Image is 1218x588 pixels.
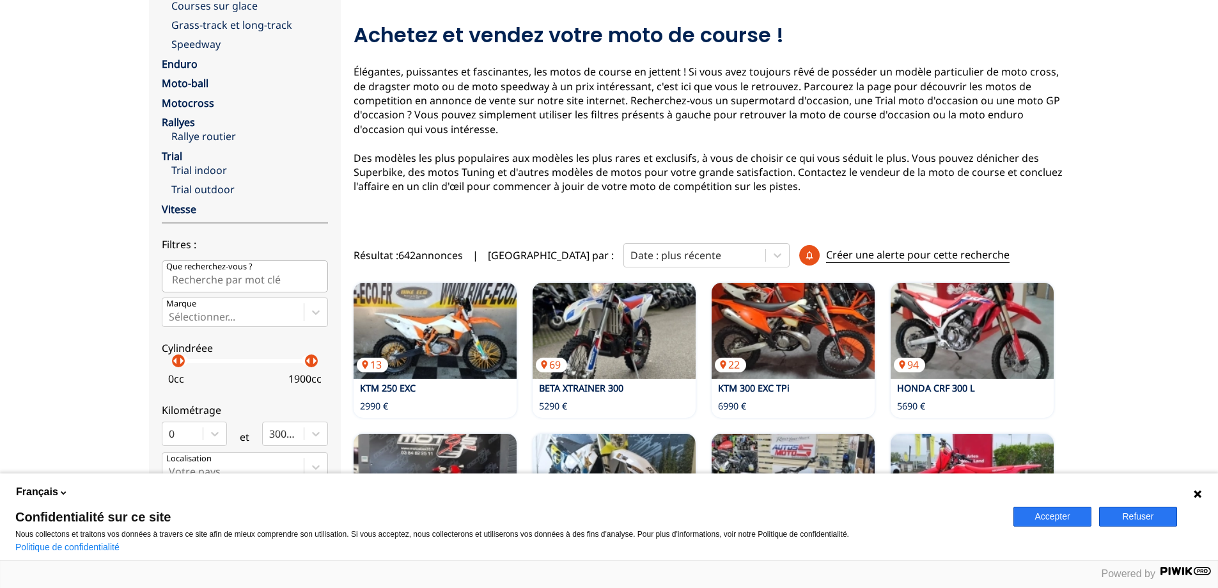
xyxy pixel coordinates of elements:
p: 5290 € [539,400,567,413]
p: Filtres : [162,237,328,251]
p: arrow_right [174,353,189,369]
p: Kilométrage [162,403,328,417]
button: Accepter [1013,507,1091,527]
p: Élégantes, puissantes et fascinantes, les motos de course en jettent ! Si vous avez toujours rêvé... [354,65,1070,194]
p: 0 cc [168,372,184,386]
span: Confidentialité sur ce site [15,511,998,523]
a: Trial outdoor [171,182,328,196]
a: GASGAS EC 25025 [354,434,517,530]
a: YAMAHA 250 YZF 2024 50 TH52 [712,434,875,530]
a: KTM 300 EXC TPi22 [712,283,875,379]
img: YAMAHA 250 YZF 2024 50 TH [712,434,875,530]
img: KTM 250 EXC [354,283,517,379]
p: 5690 € [897,400,925,413]
a: Grass-track et long-track [171,18,328,32]
p: Localisation [166,453,212,465]
a: BETA XTRAINER 300 [539,382,623,394]
a: Vitesse [162,202,196,216]
a: HONDA CRF 300 L94 [891,283,1054,379]
a: Rallyes [162,115,195,129]
p: 69 [536,358,567,372]
a: KTM 250 EXC13 [354,283,517,379]
p: 22 [715,358,746,372]
h2: Achetez et vendez votre moto de course ! [354,22,1070,48]
a: KTM 300 EXC TPi [718,382,790,394]
img: HONDA CRF 450 R [891,434,1054,530]
a: HONDA CRF 450 R13 [891,434,1054,530]
a: Speedway [171,37,328,51]
p: 94 [894,358,925,372]
span: Français [16,485,58,499]
button: Refuser [1099,507,1177,527]
a: Moto-ball [162,76,208,90]
a: Politique de confidentialité [15,542,120,552]
a: Trial indoor [171,163,328,177]
p: 13 [357,358,388,372]
input: Votre pays... [169,466,171,477]
p: Nous collectons et traitons vos données à travers ce site afin de mieux comprendre son utilisatio... [15,530,998,539]
input: 300000 [269,428,272,440]
input: Que recherchez-vous ? [162,260,328,292]
a: Rallye routier [171,129,328,143]
input: 0 [169,428,171,440]
a: Enduro [162,57,198,71]
a: HUSQVARNA FE 25037 [533,434,696,530]
a: Motocross [162,96,214,110]
p: 1900 cc [288,372,322,386]
p: 2990 € [360,400,388,413]
a: BETA XTRAINER 30069 [533,283,696,379]
p: arrow_right [307,353,322,369]
p: arrow_left [168,353,183,369]
img: HUSQVARNA FE 250 [533,434,696,530]
p: Créer une alerte pour cette recherche [826,248,1010,262]
input: MarqueSélectionner... [169,311,171,322]
p: Marque [166,298,196,310]
a: HONDA CRF 300 L [897,382,975,394]
p: Que recherchez-vous ? [166,261,253,273]
a: KTM 250 EXC [360,382,416,394]
img: GASGAS EC 250 [354,434,517,530]
img: KTM 300 EXC TPi [712,283,875,379]
p: arrow_left [301,353,316,369]
a: Trial [162,149,182,163]
p: 6990 € [718,400,746,413]
span: Résultat : 642 annonces [354,248,463,262]
span: | [472,248,478,262]
p: [GEOGRAPHIC_DATA] par : [488,248,614,262]
img: HONDA CRF 300 L [891,283,1054,379]
p: Cylindréee [162,341,328,355]
span: Powered by [1102,568,1156,579]
p: et [240,430,249,444]
img: BETA XTRAINER 300 [533,283,696,379]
